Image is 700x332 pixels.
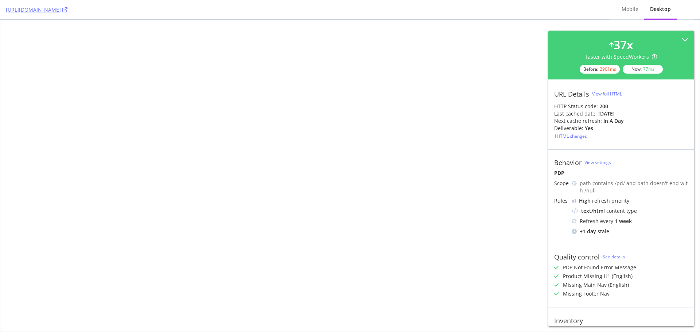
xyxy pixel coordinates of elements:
[572,199,576,203] img: cRr4yx4cyByr8BeLxltRlzBPIAAAAAElFTkSuQmCC
[585,125,593,132] div: Yes
[580,180,688,194] div: path contains /pd/ and path doesn't end with /null
[614,36,633,53] div: 37 x
[603,254,625,260] a: See details
[586,53,657,60] div: faster with SpeedWorkers
[584,159,611,165] a: View settings
[615,218,632,225] div: 1 week
[554,180,569,187] div: Scope
[554,90,589,98] div: URL Details
[623,65,663,74] div: Now:
[572,228,688,235] div: stale
[580,228,596,235] div: + 1 day
[563,264,636,271] div: PDP Not Found Error Message
[554,159,582,167] div: Behavior
[581,207,605,215] div: text/html
[622,5,638,13] div: Mobile
[554,169,688,177] div: PDP
[554,253,600,261] div: Quality control
[580,65,620,74] div: Before:
[554,133,587,139] div: 1 HTML changes
[563,281,629,289] div: Missing Main Nav (English)
[554,110,597,117] div: Last cached date:
[563,290,610,297] div: Missing Footer Nav
[554,125,583,132] div: Deliverable:
[554,317,583,325] div: Inventory
[598,110,615,117] div: [DATE]
[554,103,688,110] div: HTTP Status code:
[592,91,622,97] div: View full HTML
[572,218,688,225] div: Refresh every
[572,207,688,215] div: content type
[554,197,569,204] div: Rules
[554,117,602,125] div: Next cache refresh:
[600,66,616,72] div: 2901 ms
[643,66,654,72] div: 77 ms
[6,6,67,13] a: [URL][DOMAIN_NAME]
[579,197,629,204] div: refresh priority
[592,88,622,100] button: View full HTML
[603,117,624,125] div: in a day
[563,273,633,280] div: Product Missing H1 (English)
[554,132,587,141] button: 1HTML changes
[650,5,671,13] div: Desktop
[579,197,591,204] div: High
[599,103,608,110] strong: 200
